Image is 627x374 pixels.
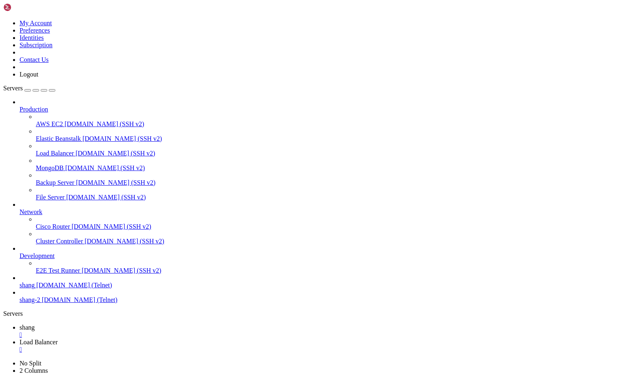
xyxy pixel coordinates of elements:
li: Cluster Controller [DOMAIN_NAME] (SSH v2) [36,230,624,245]
li: AWS EC2 [DOMAIN_NAME] (SSH v2) [36,113,624,128]
span: Elastic Beanstalk [36,135,81,142]
a: Load Balancer [DOMAIN_NAME] (SSH v2) [36,150,624,157]
a: Contact Us [20,56,49,63]
a: Network [20,208,624,216]
a: AWS EC2 [DOMAIN_NAME] (SSH v2) [36,120,624,128]
a: Backup Server [DOMAIN_NAME] (SSH v2) [36,179,624,186]
a: Development [20,252,624,260]
a: shang [20,324,624,339]
span: Development [20,252,55,259]
span: Cisco Router [36,223,70,230]
li: Production [20,98,624,201]
img: Shellngn [3,3,50,11]
li: File Server [DOMAIN_NAME] (SSH v2) [36,186,624,201]
span: Load Balancer [20,339,58,346]
span: File Server [36,194,65,201]
a: Identities [20,34,44,41]
span: Servers [3,85,23,92]
li: Load Balancer [DOMAIN_NAME] (SSH v2) [36,142,624,157]
li: Network [20,201,624,245]
li: MongoDB [DOMAIN_NAME] (SSH v2) [36,157,624,172]
a: Cluster Controller [DOMAIN_NAME] (SSH v2) [36,238,624,245]
a: Production [20,106,624,113]
span: MongoDB [36,164,63,171]
span: [DOMAIN_NAME] (Telnet) [42,296,118,303]
span: Backup Server [36,179,74,186]
li: shang-2 [DOMAIN_NAME] (Telnet) [20,289,624,304]
span: [DOMAIN_NAME] (SSH v2) [76,150,155,157]
span: [DOMAIN_NAME] (SSH v2) [65,120,144,127]
span: Production [20,106,48,113]
a: Logout [20,71,38,78]
a: Subscription [20,42,52,48]
a: My Account [20,20,52,26]
a: Servers [3,85,55,92]
a: MongoDB [DOMAIN_NAME] (SSH v2) [36,164,624,172]
span: E2E Test Runner [36,267,80,274]
span: AWS EC2 [36,120,63,127]
a: Elastic Beanstalk [DOMAIN_NAME] (SSH v2) [36,135,624,142]
span: [DOMAIN_NAME] (SSH v2) [76,179,156,186]
a: Cisco Router [DOMAIN_NAME] (SSH v2) [36,223,624,230]
a: No Split [20,360,42,367]
span: [DOMAIN_NAME] (SSH v2) [66,194,146,201]
span: Cluster Controller [36,238,83,245]
li: Elastic Beanstalk [DOMAIN_NAME] (SSH v2) [36,128,624,142]
a: 2 Columns [20,367,48,374]
li: E2E Test Runner [DOMAIN_NAME] (SSH v2) [36,260,624,274]
li: Development [20,245,624,274]
a: E2E Test Runner [DOMAIN_NAME] (SSH v2) [36,267,624,274]
span: [DOMAIN_NAME] (Telnet) [36,282,112,289]
span: shang [20,282,35,289]
span: [DOMAIN_NAME] (SSH v2) [82,267,162,274]
a: Load Balancer [20,339,624,353]
li: shang [DOMAIN_NAME] (Telnet) [20,274,624,289]
span: shang-2 [20,296,40,303]
span: shang [20,324,35,331]
li: Backup Server [DOMAIN_NAME] (SSH v2) [36,172,624,186]
span: Network [20,208,42,215]
span: Load Balancer [36,150,74,157]
li: Cisco Router [DOMAIN_NAME] (SSH v2) [36,216,624,230]
div: Servers [3,310,624,317]
a: Preferences [20,27,50,34]
a: shang-2 [DOMAIN_NAME] (Telnet) [20,296,624,304]
a:  [20,331,624,339]
a: shang [DOMAIN_NAME] (Telnet) [20,282,624,289]
span: [DOMAIN_NAME] (SSH v2) [83,135,162,142]
a:  [20,346,624,353]
span: [DOMAIN_NAME] (SSH v2) [65,164,145,171]
span: [DOMAIN_NAME] (SSH v2) [85,238,164,245]
span: [DOMAIN_NAME] (SSH v2) [72,223,151,230]
a: File Server [DOMAIN_NAME] (SSH v2) [36,194,624,201]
